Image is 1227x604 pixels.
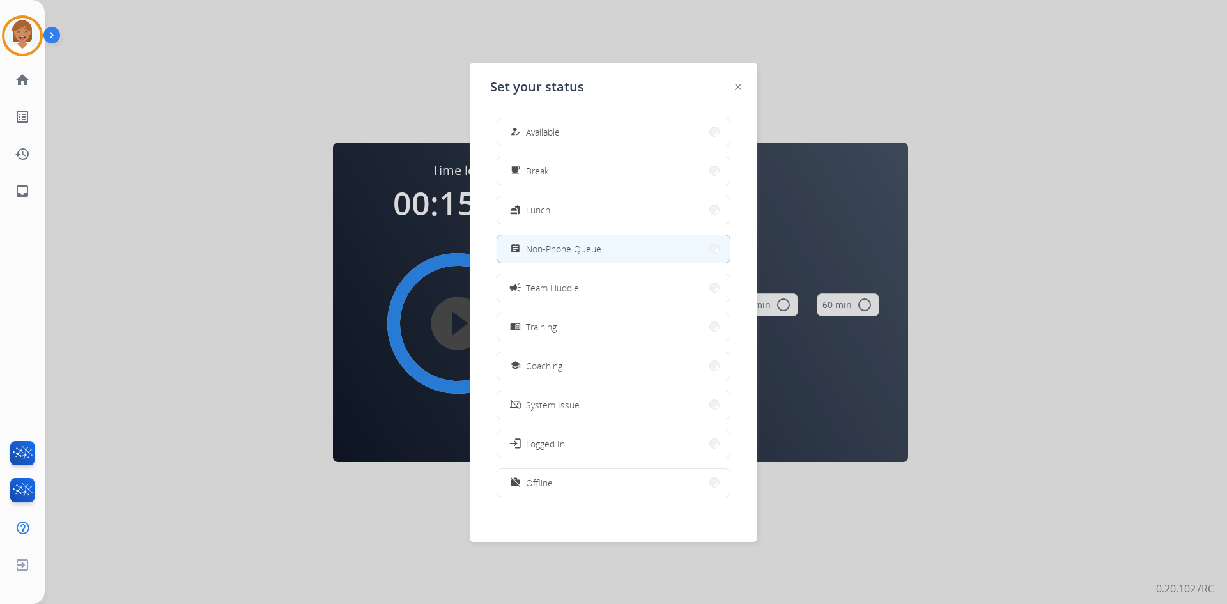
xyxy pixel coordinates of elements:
mat-icon: fastfood [510,205,521,215]
p: 0.20.1027RC [1156,581,1214,596]
button: Training [497,313,730,341]
span: Available [526,125,560,139]
button: Break [497,157,730,185]
mat-icon: history [15,146,30,162]
span: Logged In [526,437,565,451]
button: Logged In [497,430,730,458]
img: avatar [4,18,40,54]
button: System Issue [497,391,730,419]
span: Coaching [526,359,562,373]
button: Lunch [497,196,730,224]
img: close-button [735,84,741,90]
mat-icon: work_off [510,477,521,488]
span: Team Huddle [526,281,579,295]
span: Break [526,164,549,178]
span: Non-Phone Queue [526,242,601,256]
span: System Issue [526,398,580,412]
mat-icon: login [509,437,521,450]
mat-icon: how_to_reg [510,127,521,137]
button: Offline [497,469,730,497]
mat-icon: list_alt [15,109,30,125]
mat-icon: assignment [510,244,521,254]
mat-icon: free_breakfast [510,166,521,176]
span: Set your status [490,78,584,96]
span: Training [526,320,557,334]
mat-icon: inbox [15,183,30,199]
button: Non-Phone Queue [497,235,730,263]
mat-icon: campaign [509,281,521,294]
mat-icon: home [15,72,30,88]
span: Offline [526,476,553,490]
mat-icon: phonelink_off [510,399,521,410]
mat-icon: school [510,360,521,371]
span: Lunch [526,203,550,217]
button: Team Huddle [497,274,730,302]
button: Coaching [497,352,730,380]
mat-icon: menu_book [510,321,521,332]
button: Available [497,118,730,146]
